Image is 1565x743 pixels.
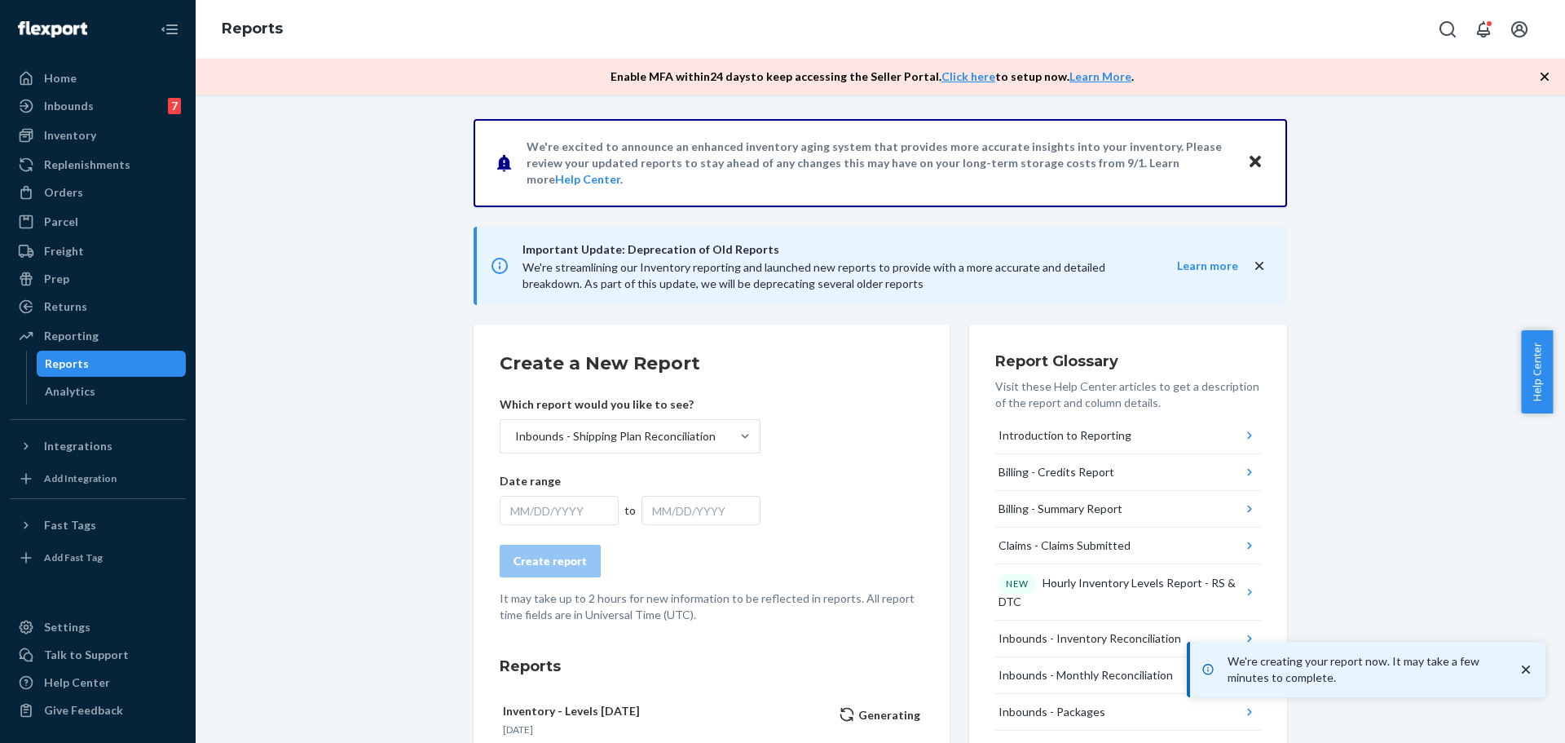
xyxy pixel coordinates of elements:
[44,127,96,144] div: Inventory
[44,214,78,230] div: Parcel
[44,184,83,201] div: Orders
[44,471,117,485] div: Add Integration
[10,433,186,459] button: Integrations
[995,378,1261,411] p: Visit these Help Center articles to get a description of the report and column details.
[514,553,587,569] div: Create report
[995,621,1261,657] button: Inbounds - Inventory Reconciliation
[10,545,186,571] a: Add Fast Tag
[10,323,186,349] a: Reporting
[995,564,1261,621] button: NEWHourly Inventory Levels Report - RS & DTC
[10,670,186,696] a: Help Center
[44,551,103,564] div: Add Fast Tag
[44,243,84,259] div: Freight
[999,501,1122,517] div: Billing - Summary Report
[18,21,87,38] img: Flexport logo
[10,65,186,91] a: Home
[999,537,1131,554] div: Claims - Claims Submitted
[555,172,620,186] a: Help Center
[500,545,601,577] button: Create report
[44,674,110,691] div: Help Center
[999,704,1105,720] div: Inbounds - Packages
[10,697,186,723] button: Give Feedback
[1069,69,1131,83] a: Learn More
[995,418,1261,454] button: Introduction to Reporting
[44,619,90,635] div: Settings
[10,93,186,119] a: Inbounds7
[10,266,186,292] a: Prep
[839,706,920,723] p: Generating
[44,98,94,114] div: Inbounds
[999,630,1181,647] div: Inbounds - Inventory Reconciliation
[995,454,1261,491] button: Billing - Credits Report
[522,260,1105,290] span: We're streamlining our Inventory reporting and launched new reports to provide with a more accura...
[45,383,95,400] div: Analytics
[527,139,1232,188] p: We're excited to announce an enhanced inventory aging system that provides more accurate insights...
[44,517,96,533] div: Fast Tags
[641,496,760,525] div: MM/DD/YYYY
[44,702,123,719] div: Give Feedback
[10,466,186,492] a: Add Integration
[168,98,181,114] div: 7
[941,69,995,83] a: Click here
[1006,577,1029,590] p: NEW
[500,351,924,377] h2: Create a New Report
[10,179,186,206] a: Orders
[995,657,1261,694] button: Inbounds - Monthly Reconciliation
[999,464,1114,480] div: Billing - Credits Report
[44,70,77,86] div: Home
[10,209,186,235] a: Parcel
[503,703,778,719] p: Inventory - Levels [DATE]
[10,642,186,668] a: Talk to Support
[999,667,1173,683] div: Inbounds - Monthly Reconciliation
[44,271,69,287] div: Prep
[1467,13,1500,46] button: Open notifications
[995,528,1261,564] button: Claims - Claims Submitted
[1245,151,1266,175] button: Close
[10,294,186,320] a: Returns
[1521,330,1553,414] button: Help Center
[611,69,1134,85] p: Enable MFA within 24 days to keep accessing the Seller Portal. to setup now. .
[44,647,129,663] div: Talk to Support
[515,428,716,444] div: Inbounds - Shipping Plan Reconciliation
[1228,653,1501,686] p: We're creating your report now. It may take a few minutes to complete.
[500,496,619,525] div: MM/DD/YYYY
[1431,13,1464,46] button: Open Search Box
[1251,258,1267,275] button: close
[153,13,186,46] button: Close Navigation
[222,20,283,38] a: Reports
[503,723,533,736] time: [DATE]
[10,614,186,640] a: Settings
[44,328,99,344] div: Reporting
[500,396,760,413] p: Which report would you like to see?
[37,351,187,377] a: Reports
[1503,13,1536,46] button: Open account menu
[995,351,1261,372] h3: Report Glossary
[10,238,186,264] a: Freight
[995,694,1261,731] button: Inbounds - Packages
[10,152,186,178] a: Replenishments
[1518,661,1534,678] svg: close toast
[209,6,296,53] ol: breadcrumbs
[10,512,186,538] button: Fast Tags
[500,590,924,623] p: It may take up to 2 hours for new information to be reflected in reports. All report time fields ...
[10,122,186,148] a: Inventory
[999,427,1131,444] div: Introduction to Reporting
[500,656,924,677] h3: Reports
[999,574,1242,610] div: Hourly Inventory Levels Report - RS & DTC
[995,491,1261,528] button: Billing - Summary Report
[1144,258,1238,274] button: Learn more
[500,473,760,489] p: Date range
[44,157,130,173] div: Replenishments
[45,356,89,372] div: Reports
[44,438,112,454] div: Integrations
[37,378,187,405] a: Analytics
[44,299,87,315] div: Returns
[619,502,642,519] div: to
[522,240,1144,259] span: Important Update: Deprecation of Old Reports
